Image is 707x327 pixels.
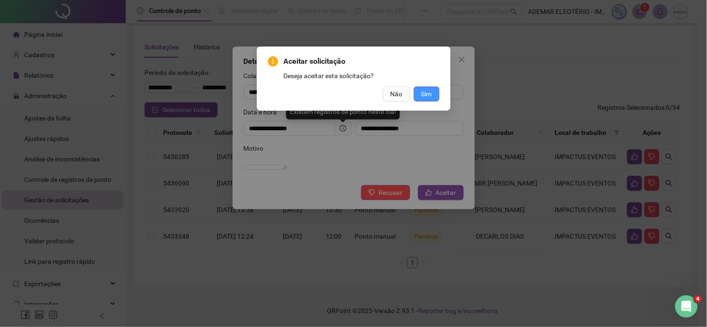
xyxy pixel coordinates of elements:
[284,71,439,81] div: Deseja aceitar esta solicitação?
[421,89,432,99] span: Sim
[694,295,702,303] span: 4
[414,87,439,101] button: Sim
[391,89,403,99] span: Não
[383,87,410,101] button: Não
[675,295,698,318] iframe: Intercom live chat
[284,56,439,67] span: Aceitar solicitação
[268,56,278,67] span: exclamation-circle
